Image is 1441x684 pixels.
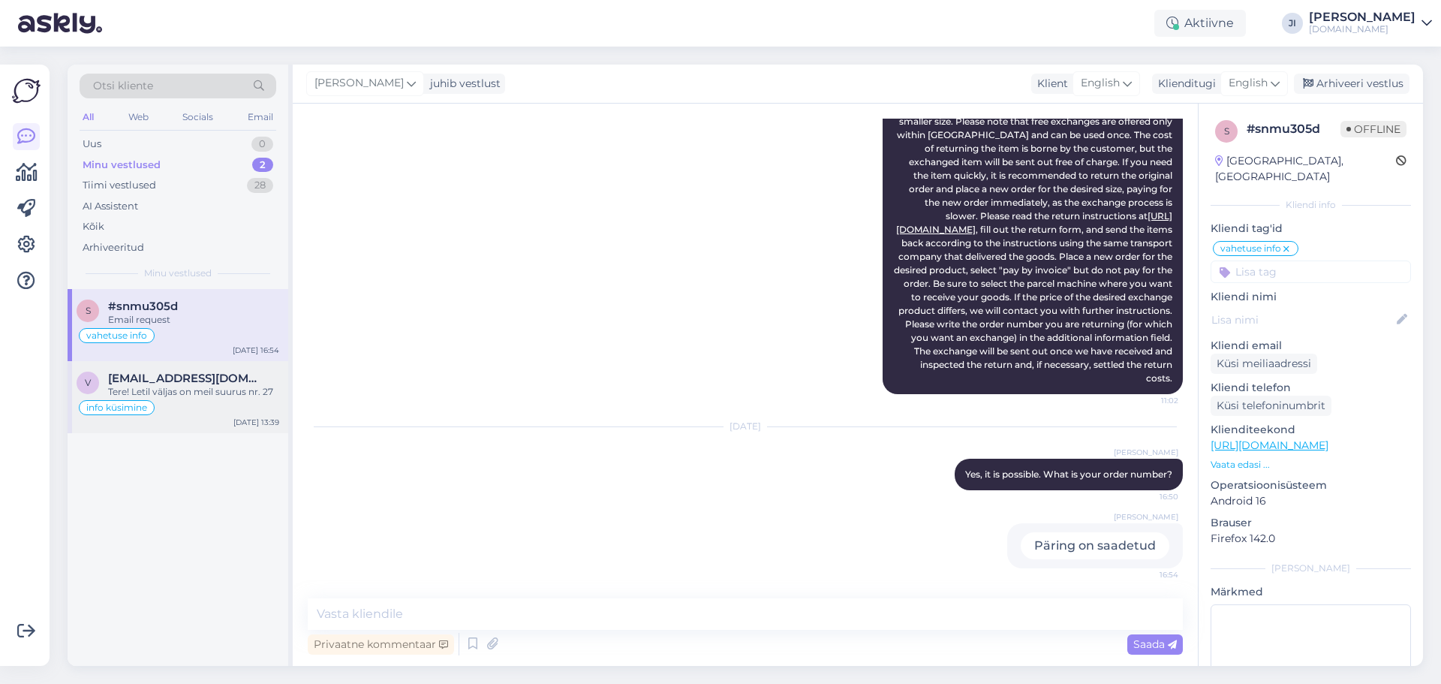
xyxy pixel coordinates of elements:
[83,137,101,152] div: Uus
[108,313,279,327] div: Email request
[1211,338,1411,354] p: Kliendi email
[1247,120,1340,138] div: # snmu305d
[1154,10,1246,37] div: Aktiivne
[1021,532,1169,559] div: Päring on saadetud
[1211,493,1411,509] p: Android 16
[251,137,273,152] div: 0
[1211,354,1317,374] div: Küsi meiliaadressi
[1309,11,1415,23] div: [PERSON_NAME]
[108,372,264,385] span: veberit@gmail.com
[308,420,1183,433] div: [DATE]
[245,107,276,127] div: Email
[1211,458,1411,472] p: Vaata edasi ...
[965,469,1172,480] span: Yes, it is possible. What is your order number?
[1211,515,1411,531] p: Brauser
[1114,447,1178,458] span: [PERSON_NAME]
[1211,584,1411,600] p: Märkmed
[314,75,404,92] span: [PERSON_NAME]
[83,219,104,234] div: Kõik
[1211,562,1411,575] div: [PERSON_NAME]
[1211,422,1411,438] p: Klienditeekond
[1309,23,1415,35] div: [DOMAIN_NAME]
[108,385,279,399] div: Tere! Letil väljas on meil suurus nr. 27
[83,199,138,214] div: AI Assistent
[80,107,97,127] div: All
[424,76,501,92] div: juhib vestlust
[86,331,147,340] span: vahetuse info
[1211,312,1394,328] input: Lisa nimi
[1211,221,1411,237] p: Kliendi tag'id
[252,158,273,173] div: 2
[144,267,212,280] span: Minu vestlused
[1224,125,1229,137] span: s
[1340,121,1406,137] span: Offline
[1282,13,1303,34] div: JI
[83,158,161,173] div: Minu vestlused
[1133,637,1177,651] span: Saada
[1211,396,1331,416] div: Küsi telefoninumbrit
[83,178,156,193] div: Tiimi vestlused
[1122,569,1178,580] span: 16:54
[1211,289,1411,305] p: Kliendi nimi
[1229,75,1268,92] span: English
[1211,438,1328,452] a: [URL][DOMAIN_NAME]
[1211,380,1411,396] p: Kliendi telefon
[125,107,152,127] div: Web
[86,305,91,316] span: s
[1031,76,1068,92] div: Klient
[1122,395,1178,406] span: 11:02
[233,345,279,356] div: [DATE] 16:54
[894,75,1175,384] span: Hello! Yes, it is possible to exchange your ordered shoes for a smaller size. Please note that fr...
[108,300,178,313] span: #snmu305d
[86,403,147,412] span: info küsimine
[12,77,41,105] img: Askly Logo
[1114,511,1178,523] span: [PERSON_NAME]
[83,240,144,255] div: Arhiveeritud
[1122,491,1178,502] span: 16:50
[1309,11,1432,35] a: [PERSON_NAME][DOMAIN_NAME]
[1294,74,1409,94] div: Arhiveeri vestlus
[179,107,216,127] div: Socials
[1211,478,1411,493] p: Operatsioonisüsteem
[85,377,91,388] span: v
[93,78,153,94] span: Otsi kliente
[1211,531,1411,547] p: Firefox 142.0
[1220,244,1281,253] span: vahetuse info
[247,178,273,193] div: 28
[1211,198,1411,212] div: Kliendi info
[1215,153,1396,185] div: [GEOGRAPHIC_DATA], [GEOGRAPHIC_DATA]
[1211,261,1411,283] input: Lisa tag
[1081,75,1120,92] span: English
[308,634,454,655] div: Privaatne kommentaar
[233,417,279,428] div: [DATE] 13:39
[1152,76,1216,92] div: Klienditugi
